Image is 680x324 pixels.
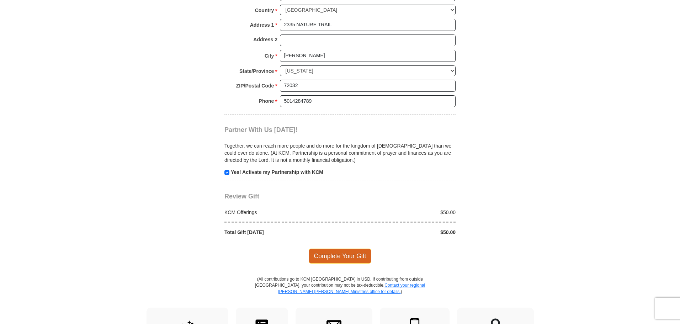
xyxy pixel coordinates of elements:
span: Review Gift [224,193,259,200]
p: Together, we can reach more people and do more for the kingdom of [DEMOGRAPHIC_DATA] than we coul... [224,142,456,164]
span: Partner With Us [DATE]! [224,126,298,133]
div: $50.00 [340,209,459,216]
strong: Yes! Activate my Partnership with KCM [231,169,323,175]
div: $50.00 [340,229,459,236]
div: Total Gift [DATE] [221,229,340,236]
div: KCM Offerings [221,209,340,216]
strong: Address 2 [253,34,277,44]
strong: ZIP/Postal Code [236,81,274,91]
strong: Country [255,5,274,15]
p: (All contributions go to KCM [GEOGRAPHIC_DATA] in USD. If contributing from outside [GEOGRAPHIC_D... [255,276,425,307]
a: Contact your regional [PERSON_NAME] [PERSON_NAME] Ministries office for details. [278,283,425,294]
strong: State/Province [239,66,274,76]
strong: Phone [259,96,274,106]
strong: Address 1 [250,20,274,30]
strong: City [265,51,274,61]
span: Complete Your Gift [309,249,372,264]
